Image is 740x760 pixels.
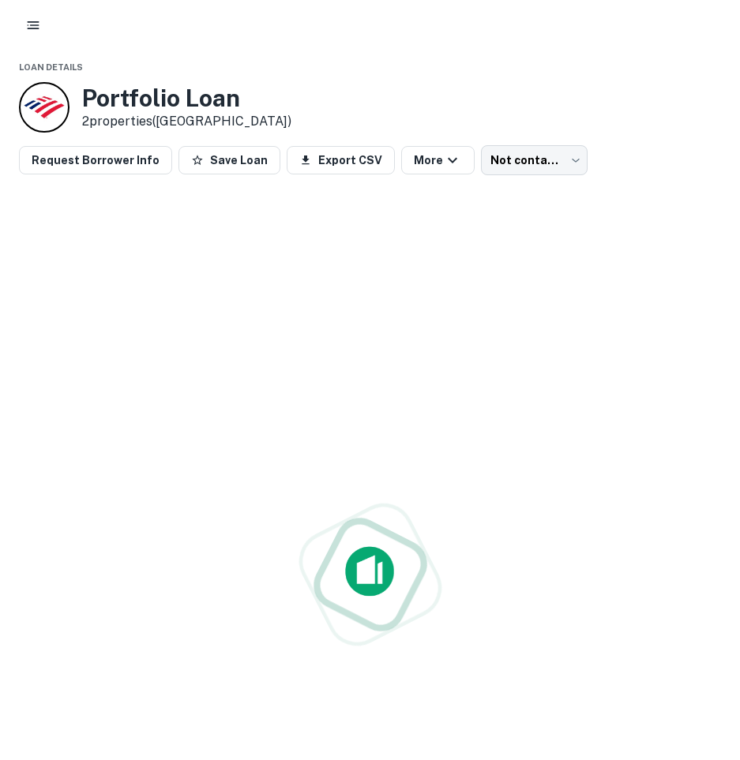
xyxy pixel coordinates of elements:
[82,84,291,112] h3: Portfolio Loan
[401,146,475,174] button: More
[287,146,395,174] button: Export CSV
[178,146,280,174] button: Save Loan
[481,145,588,175] div: Not contacted
[661,634,740,709] iframe: Chat Widget
[19,146,172,174] button: Request Borrower Info
[19,62,83,72] span: Loan Details
[82,112,291,131] p: 2 properties ([GEOGRAPHIC_DATA])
